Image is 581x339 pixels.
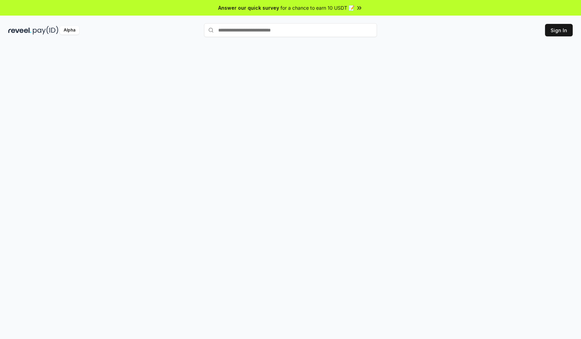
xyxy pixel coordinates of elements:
[60,26,79,35] div: Alpha
[280,4,354,11] span: for a chance to earn 10 USDT 📝
[33,26,58,35] img: pay_id
[545,24,573,36] button: Sign In
[8,26,31,35] img: reveel_dark
[218,4,279,11] span: Answer our quick survey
